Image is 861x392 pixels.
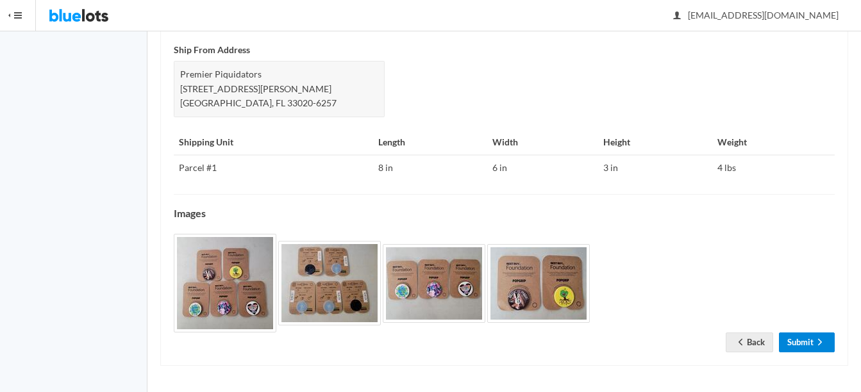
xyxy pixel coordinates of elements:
[487,130,598,156] th: Width
[734,337,747,349] ion-icon: arrow back
[487,244,590,323] img: b0f7469f-2e73-4167-a0cf-2dcbbe4772a6-1753193062.jpg
[373,155,488,181] td: 8 in
[712,130,835,156] th: Weight
[674,10,839,20] span: [EMAIL_ADDRESS][DOMAIN_NAME]
[174,208,835,219] h4: Images
[174,130,373,156] th: Shipping Unit
[174,234,276,332] img: e2d02c20-468a-4562-9dba-b855f5fe0600-1753193061.jpg
[598,130,713,156] th: Height
[712,155,835,181] td: 4 lbs
[487,155,598,181] td: 6 in
[726,332,773,352] a: arrow backBack
[174,43,250,58] label: Ship From Address
[278,241,381,325] img: 028b0213-fc2f-4466-8e28-838d3c8a8c7e-1753193062.jpg
[383,244,485,323] img: b71f4be6-5182-4dbe-9df0-0370e8e4f653-1753193062.jpg
[174,61,385,117] div: Premier Piquidators [STREET_ADDRESS][PERSON_NAME] [GEOGRAPHIC_DATA], FL 33020-6257
[174,155,373,181] td: Parcel #1
[598,155,713,181] td: 3 in
[373,130,488,156] th: Length
[814,337,826,349] ion-icon: arrow forward
[671,10,683,22] ion-icon: person
[779,332,835,352] a: Submitarrow forward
